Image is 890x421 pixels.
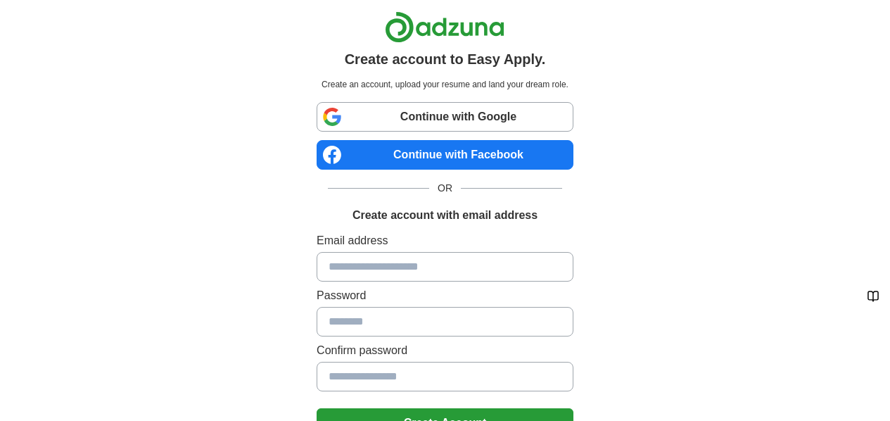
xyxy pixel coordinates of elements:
[352,207,538,224] h1: Create account with email address
[317,102,573,132] a: Continue with Google
[319,78,571,91] p: Create an account, upload your resume and land your dream role.
[317,287,573,304] label: Password
[317,140,573,170] a: Continue with Facebook
[385,11,504,43] img: Adzuna logo
[317,342,573,359] label: Confirm password
[429,181,461,196] span: OR
[317,232,573,249] label: Email address
[345,49,546,70] h1: Create account to Easy Apply.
